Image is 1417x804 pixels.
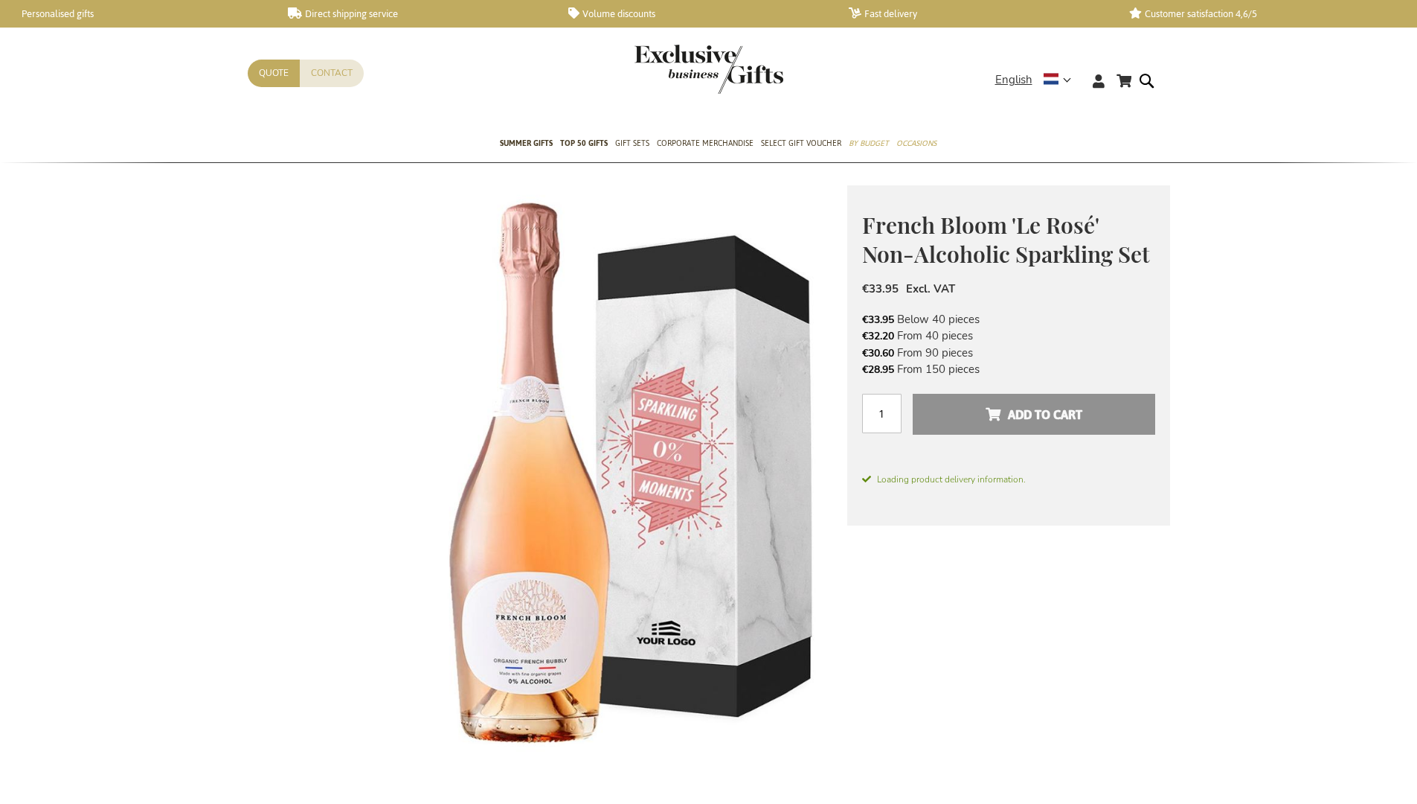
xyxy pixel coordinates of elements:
[862,329,894,343] span: €32.20
[500,126,553,163] a: Summer Gifts
[248,185,847,785] img: French Bloom 'Le Rosé' non-alcoholic Sparkling Set
[568,7,825,20] a: Volume discounts
[849,126,889,163] a: By Budget
[634,45,709,94] a: store logo
[288,7,544,20] a: Direct shipping service
[657,135,754,151] span: Corporate Merchandise
[862,328,1155,344] li: From 40 pieces
[7,7,264,20] a: Personalised gifts
[615,135,649,151] span: Gift Sets
[995,71,1032,89] span: English
[761,135,841,151] span: Select Gift Voucher
[896,135,936,151] span: Occasions
[896,126,936,163] a: Occasions
[906,281,955,296] span: Excl. VAT
[862,313,894,327] span: €33.95
[862,473,1155,486] span: Loading product delivery information.
[615,126,649,163] a: Gift Sets
[862,361,1155,377] li: From 150 pieces
[862,281,899,296] span: €33.95
[862,345,1155,361] li: From 90 pieces
[657,126,754,163] a: Corporate Merchandise
[862,346,894,360] span: €30.60
[634,45,783,94] img: Exclusive Business gifts logo
[862,210,1150,269] span: French Bloom 'Le Rosé' Non-Alcoholic Sparkling Set
[849,7,1105,20] a: Fast delivery
[761,126,841,163] a: Select Gift Voucher
[300,60,364,87] a: Contact
[500,135,553,151] span: Summer Gifts
[862,394,902,433] input: Qty
[862,311,1155,328] li: Below 40 pieces
[1129,7,1386,20] a: Customer satisfaction 4,6/5
[560,135,608,151] span: TOP 50 Gifts
[862,363,894,377] span: €28.95
[560,126,608,163] a: TOP 50 Gifts
[248,60,300,87] a: Quote
[849,135,889,151] span: By Budget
